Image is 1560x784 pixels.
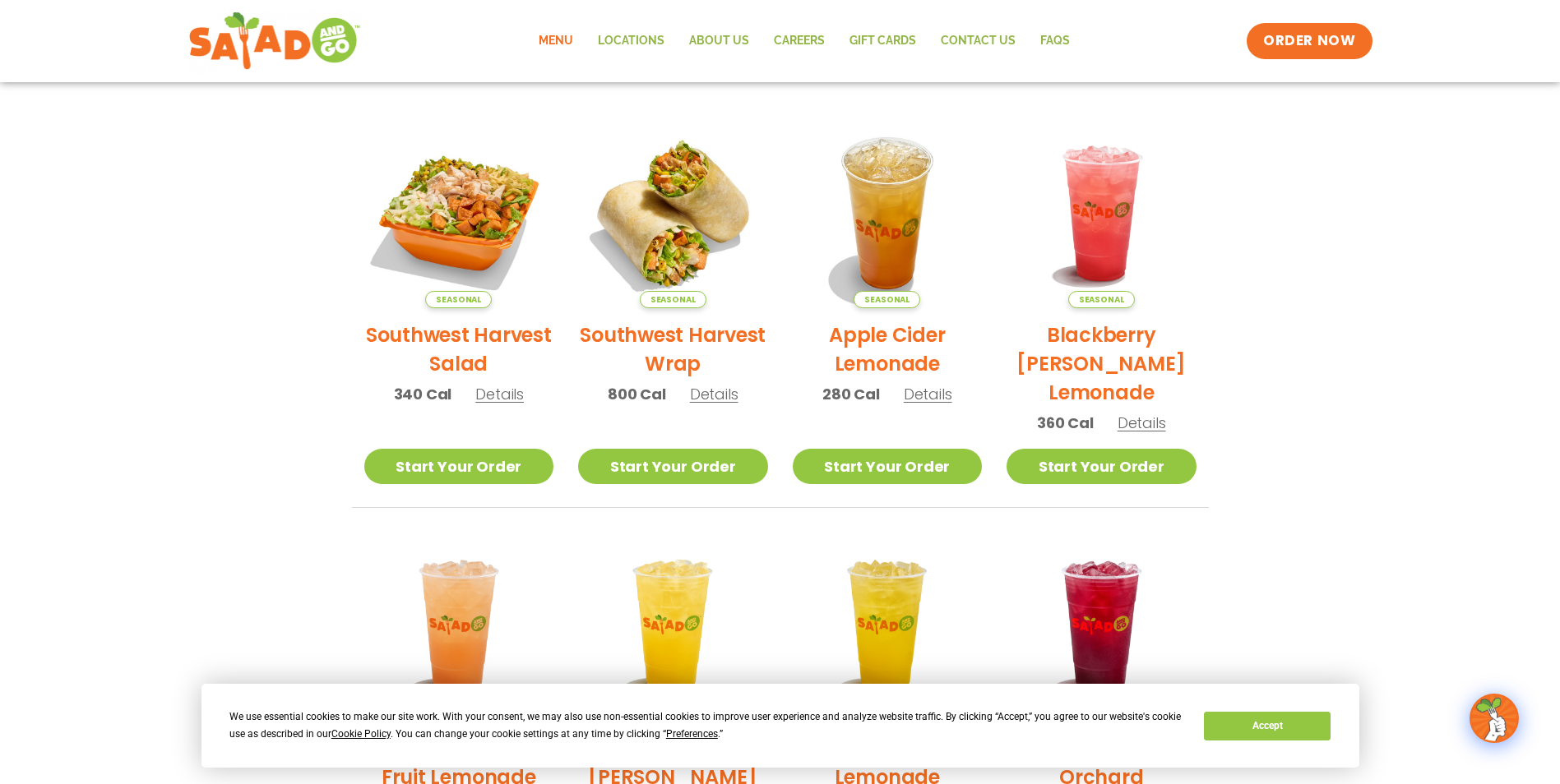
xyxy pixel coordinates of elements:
[793,118,983,308] img: Product photo for Apple Cider Lemonade
[608,383,666,405] span: 800 Cal
[331,728,391,740] span: Cookie Policy
[1471,695,1517,741] img: wpChatIcon
[761,22,837,60] a: Careers
[578,118,768,308] img: Product photo for Southwest Harvest Wrap
[578,321,768,378] h2: Southwest Harvest Wrap
[837,22,928,60] a: GIFT CARDS
[364,118,554,308] img: Product photo for Southwest Harvest Salad
[188,8,362,74] img: new-SAG-logo-768×292
[666,728,718,740] span: Preferences
[526,22,1082,60] nav: Menu
[1007,533,1197,722] img: Product photo for Black Cherry Orchard Lemonade
[1118,413,1166,433] span: Details
[578,533,768,722] img: Product photo for Sunkissed Yuzu Lemonade
[677,22,761,60] a: About Us
[640,291,706,308] span: Seasonal
[229,708,1184,743] div: We use essential cookies to make our site work. With your consent, we may also use non-essential ...
[1007,449,1197,484] a: Start Your Order
[1204,712,1331,740] button: Accept
[1068,291,1135,308] span: Seasonal
[364,533,554,722] img: Product photo for Summer Stone Fruit Lemonade
[475,384,524,404] span: Details
[1007,118,1197,308] img: Product photo for Blackberry Bramble Lemonade
[928,22,1028,60] a: Contact Us
[586,22,677,60] a: Locations
[904,384,952,404] span: Details
[526,22,586,60] a: Menu
[1007,321,1197,407] h2: Blackberry [PERSON_NAME] Lemonade
[425,291,492,308] span: Seasonal
[578,449,768,484] a: Start Your Order
[854,291,920,308] span: Seasonal
[1028,22,1082,60] a: FAQs
[822,383,880,405] span: 280 Cal
[201,684,1359,768] div: Cookie Consent Prompt
[364,321,554,378] h2: Southwest Harvest Salad
[1263,31,1355,51] span: ORDER NOW
[793,533,983,722] img: Product photo for Mango Grove Lemonade
[690,384,738,404] span: Details
[793,321,983,378] h2: Apple Cider Lemonade
[793,449,983,484] a: Start Your Order
[364,449,554,484] a: Start Your Order
[1247,23,1372,59] a: ORDER NOW
[1037,412,1094,434] span: 360 Cal
[394,383,452,405] span: 340 Cal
